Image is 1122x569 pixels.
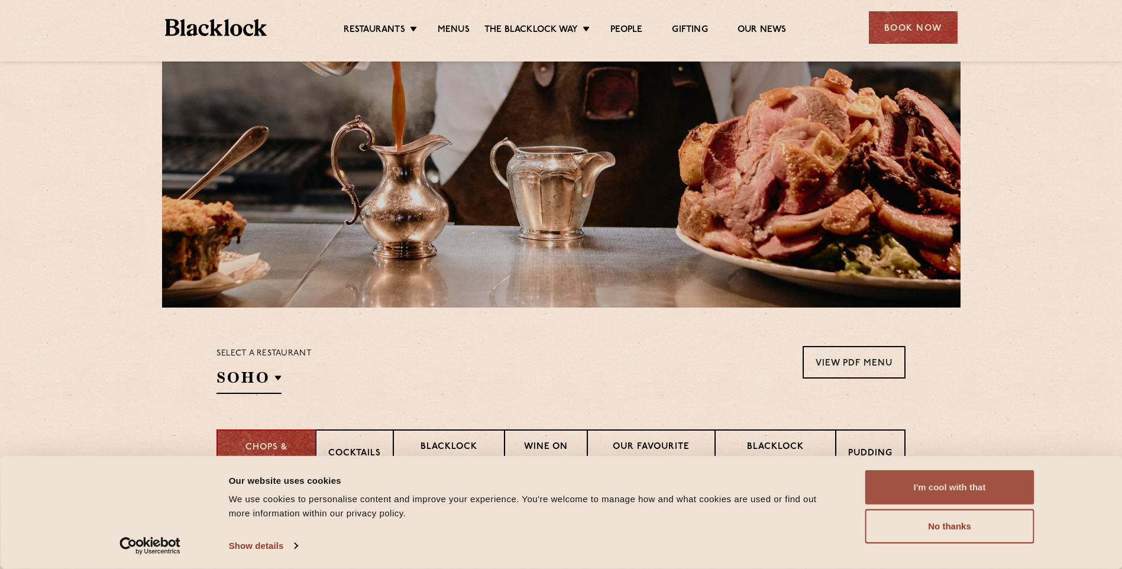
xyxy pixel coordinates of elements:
a: Restaurants [344,24,405,37]
a: Gifting [672,24,707,37]
a: Menus [438,24,470,37]
p: Blacklock Brews [406,441,492,468]
a: View PDF Menu [803,346,906,379]
p: Our favourite wines [600,441,702,468]
a: The Blacklock Way [484,24,578,37]
div: Our website uses cookies [229,473,839,487]
p: Wine on Tap [517,441,575,468]
a: Show details [229,537,298,555]
a: Usercentrics Cookiebot - opens in a new window [98,537,202,555]
p: Chops & Steaks [229,441,303,468]
p: Cocktails [328,447,381,462]
div: Book Now [869,11,958,44]
div: We use cookies to personalise content and improve your experience. You're welcome to manage how a... [229,492,839,520]
p: Select a restaurant [216,346,312,361]
button: I'm cool with that [865,470,1034,505]
p: Blacklock Sundays [727,441,823,468]
a: People [610,24,642,37]
button: No thanks [865,509,1034,544]
h2: SOHO [216,367,282,394]
p: Pudding [848,447,893,462]
a: Our News [738,24,787,37]
img: BL_Textured_Logo-footer-cropped.svg [165,19,267,36]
